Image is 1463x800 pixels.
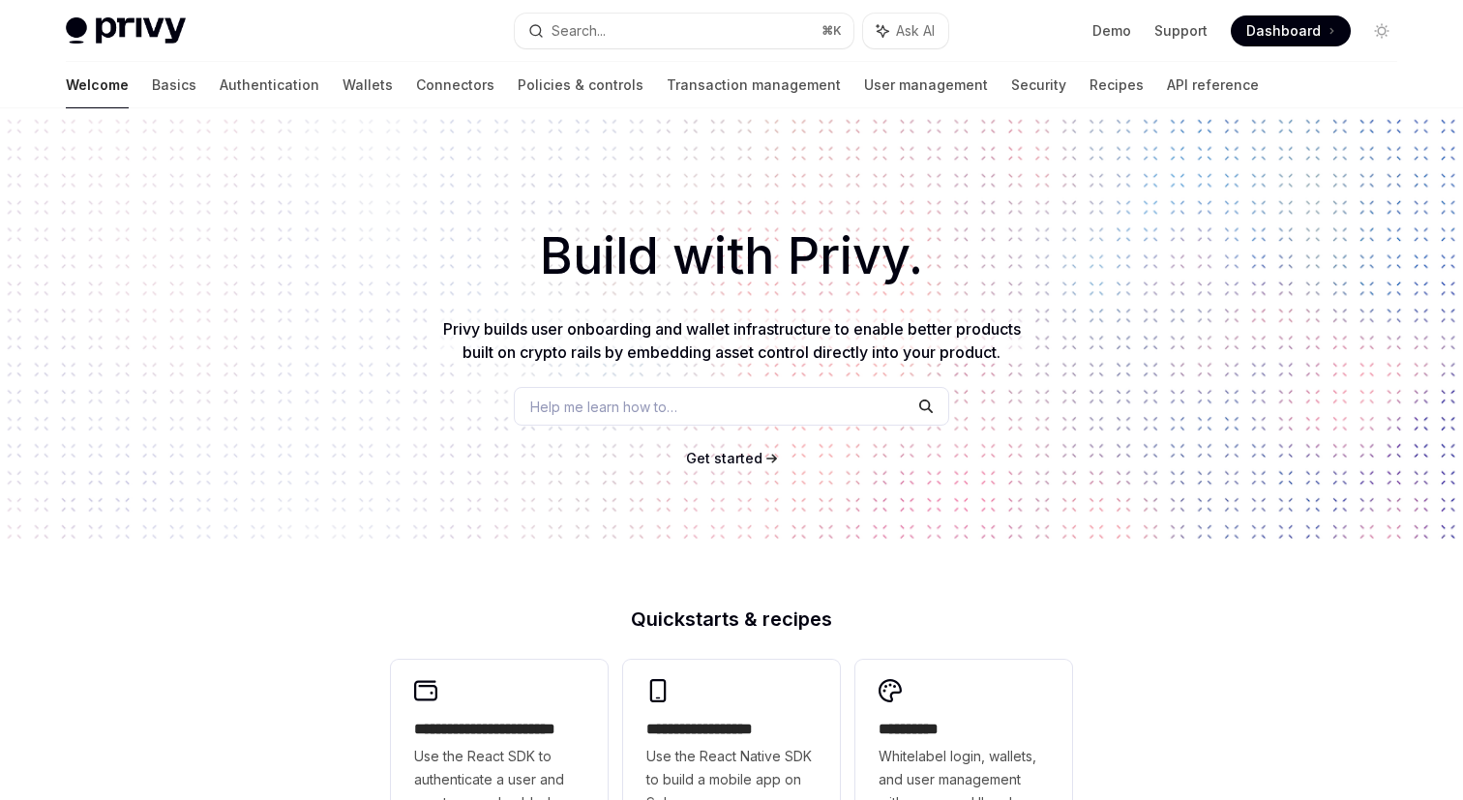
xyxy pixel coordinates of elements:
[443,319,1021,362] span: Privy builds user onboarding and wallet infrastructure to enable better products built on crypto ...
[821,23,842,39] span: ⌘ K
[863,14,948,48] button: Ask AI
[1231,15,1351,46] a: Dashboard
[1154,21,1208,41] a: Support
[530,397,677,417] span: Help me learn how to…
[515,14,853,48] button: Search...⌘K
[1092,21,1131,41] a: Demo
[1246,21,1321,41] span: Dashboard
[1090,62,1144,108] a: Recipes
[343,62,393,108] a: Wallets
[518,62,643,108] a: Policies & controls
[864,62,988,108] a: User management
[686,450,762,466] span: Get started
[1011,62,1066,108] a: Security
[667,62,841,108] a: Transaction management
[391,609,1072,629] h2: Quickstarts & recipes
[152,62,196,108] a: Basics
[1167,62,1259,108] a: API reference
[1366,15,1397,46] button: Toggle dark mode
[416,62,494,108] a: Connectors
[66,17,186,44] img: light logo
[552,19,606,43] div: Search...
[66,62,129,108] a: Welcome
[686,449,762,468] a: Get started
[31,219,1432,294] h1: Build with Privy.
[220,62,319,108] a: Authentication
[896,21,935,41] span: Ask AI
